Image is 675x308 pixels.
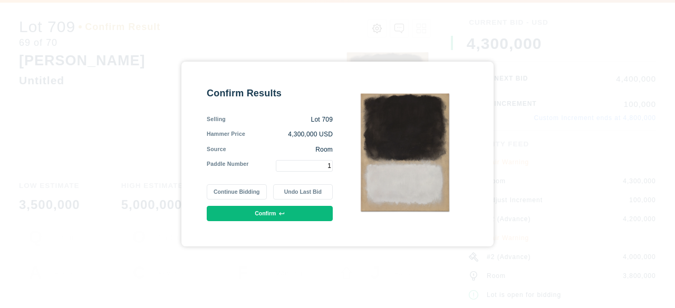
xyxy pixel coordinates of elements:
div: Confirm Results [207,87,333,100]
div: 4,300,000 USD [245,130,333,139]
div: Lot 709 [226,115,333,124]
button: Confirm [207,206,333,221]
div: Source [207,145,226,154]
div: Selling [207,115,226,124]
div: Hammer Price [207,130,245,139]
button: Continue Bidding [207,184,266,200]
div: Paddle Number [207,160,249,172]
button: Undo Last Bid [273,184,333,200]
div: Room [226,145,333,154]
